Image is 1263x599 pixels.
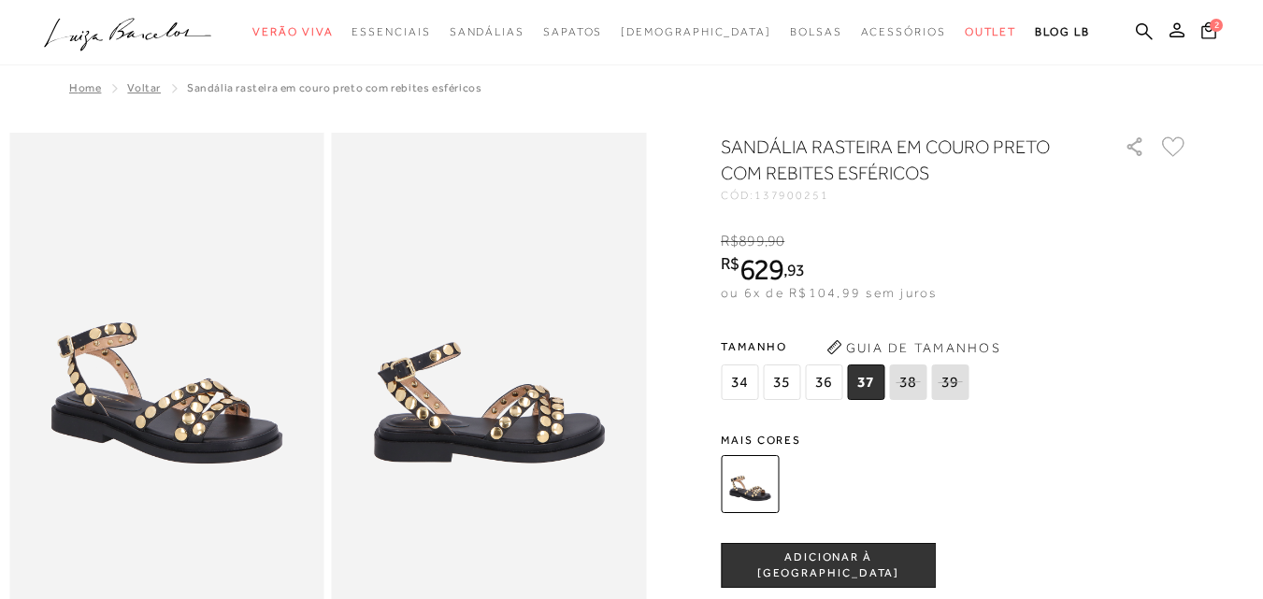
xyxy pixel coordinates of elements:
span: 90 [768,233,784,250]
span: Acessórios [861,25,946,38]
a: categoryNavScreenReaderText [543,15,602,50]
span: 35 [763,364,800,400]
span: Verão Viva [252,25,333,38]
a: Voltar [127,81,161,94]
i: R$ [721,255,739,272]
a: Home [69,81,101,94]
span: 2 [1210,19,1223,32]
span: Sandálias [450,25,524,38]
a: categoryNavScreenReaderText [352,15,430,50]
span: Mais cores [721,435,1188,446]
span: ADICIONAR À [GEOGRAPHIC_DATA] [722,549,935,582]
span: 137900251 [754,189,829,202]
div: CÓD: [721,190,1095,201]
i: R$ [721,233,739,250]
span: 39 [931,364,969,400]
button: 2 [1196,21,1222,46]
a: noSubCategoriesText [621,15,771,50]
span: Outlet [965,25,1017,38]
span: Bolsas [790,25,842,38]
i: , [765,233,785,250]
span: ou 6x de R$104,99 sem juros [721,285,937,300]
a: categoryNavScreenReaderText [790,15,842,50]
button: Guia de Tamanhos [820,333,1007,363]
button: ADICIONAR À [GEOGRAPHIC_DATA] [721,543,936,588]
span: Essenciais [352,25,430,38]
span: 37 [847,364,884,400]
span: Sapatos [543,25,602,38]
a: categoryNavScreenReaderText [252,15,333,50]
span: [DEMOGRAPHIC_DATA] [621,25,771,38]
span: 34 [721,364,758,400]
span: SANDÁLIA RASTEIRA EM COURO PRETO COM REBITES ESFÉRICOS [187,81,481,94]
a: categoryNavScreenReaderText [450,15,524,50]
span: 93 [787,260,805,279]
span: Tamanho [721,333,973,361]
a: categoryNavScreenReaderText [861,15,946,50]
i: , [783,262,805,278]
img: SANDÁLIA RASTEIRA EM COURO PRETO COM REBITES ESFÉRICOS [721,455,779,513]
span: BLOG LB [1035,25,1089,38]
span: 629 [739,252,783,286]
span: 36 [805,364,842,400]
span: 38 [889,364,926,400]
span: 899 [739,233,764,250]
a: BLOG LB [1035,15,1089,50]
a: categoryNavScreenReaderText [965,15,1017,50]
h1: SANDÁLIA RASTEIRA EM COURO PRETO COM REBITES ESFÉRICOS [721,134,1071,186]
